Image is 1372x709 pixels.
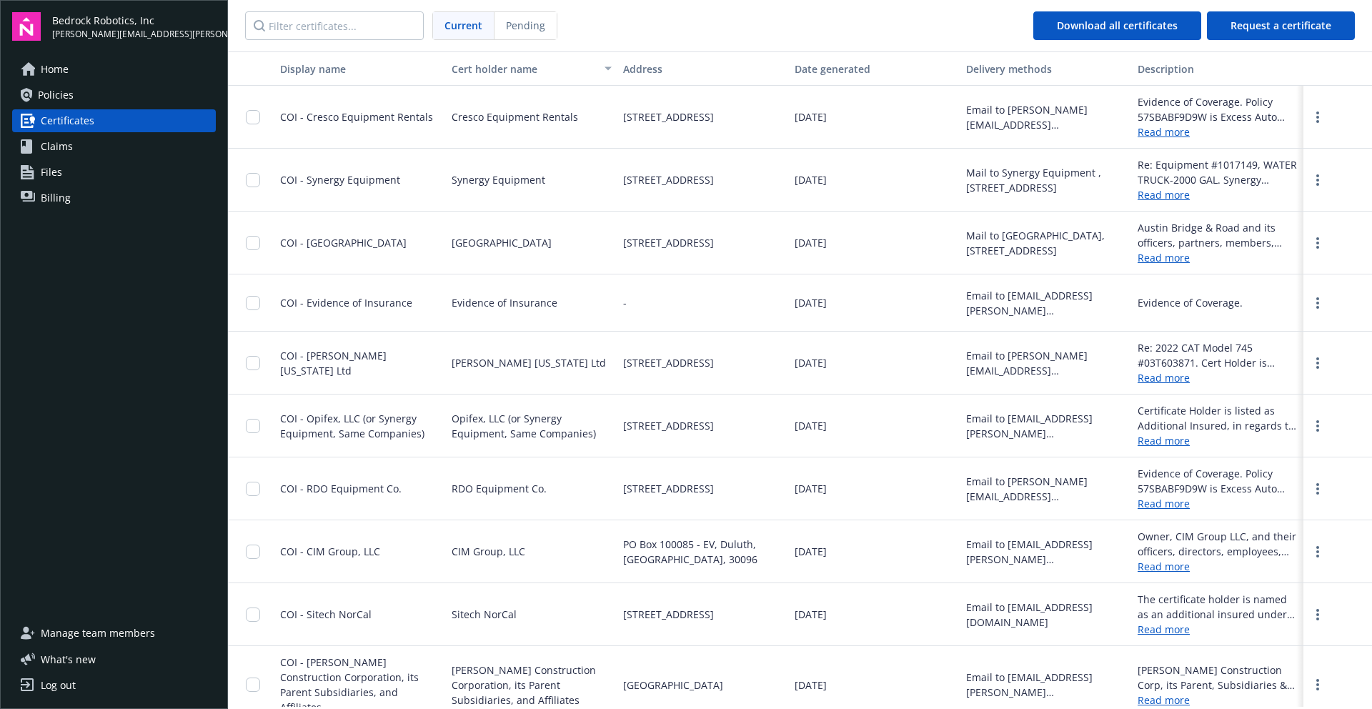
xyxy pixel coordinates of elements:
div: Email to [PERSON_NAME][EMAIL_ADDRESS][PERSON_NAME][DOMAIN_NAME] [966,348,1126,378]
span: COI - Evidence of Insurance [280,296,412,309]
span: [DATE] [795,172,827,187]
span: [STREET_ADDRESS] [623,418,714,433]
button: What's new [12,652,119,667]
button: Address [617,51,789,86]
div: Austin Bridge & Road and its officers, partners, members, managers, agents, employees, affiliates... [1138,220,1298,250]
input: Toggle Row Selected [246,482,260,496]
a: more [1309,676,1326,693]
a: Read more [1138,433,1298,448]
input: Toggle Row Selected [246,678,260,692]
div: Date generated [795,61,955,76]
a: more [1309,543,1326,560]
input: Toggle Row Selected [246,545,260,559]
a: more [1309,417,1326,435]
a: Read more [1138,693,1298,708]
span: COI - CIM Group, LLC [280,545,380,558]
span: Request a certificate [1231,19,1331,32]
div: Email to [EMAIL_ADDRESS][PERSON_NAME][DOMAIN_NAME] [966,288,1126,318]
div: Description [1138,61,1298,76]
span: PO Box 100085 - EV, Duluth, [GEOGRAPHIC_DATA], 30096 [623,537,783,567]
input: Filter certificates... [245,11,424,40]
span: COI - Cresco Equipment Rentals [280,110,433,124]
div: Email to [PERSON_NAME][EMAIL_ADDRESS][PERSON_NAME][DOMAIN_NAME] [966,474,1126,504]
button: Delivery methods [960,51,1132,86]
span: [DATE] [795,295,827,310]
span: [GEOGRAPHIC_DATA] [623,678,723,693]
button: Request a certificate [1207,11,1355,40]
span: [DATE] [795,678,827,693]
div: Email to [EMAIL_ADDRESS][DOMAIN_NAME] [966,600,1126,630]
span: Claims [41,135,73,158]
button: Cert holder name [446,51,617,86]
span: [PERSON_NAME] [US_STATE] Ltd [452,355,606,370]
div: Re: Equipment #1017149, WATER TRUCK-2000 GAL. Synergy Equipment is included as an additional insu... [1138,157,1298,187]
div: Email to [EMAIL_ADDRESS][PERSON_NAME][DOMAIN_NAME] [966,411,1126,441]
span: [DATE] [795,607,827,622]
span: COI - Sitech NorCal [280,608,372,621]
div: Display name [280,61,440,76]
span: [STREET_ADDRESS] [623,481,714,496]
button: Display name [274,51,446,86]
a: more [1309,172,1326,189]
span: COI - [PERSON_NAME] [US_STATE] Ltd [280,349,387,377]
a: more [1309,109,1326,126]
a: more [1309,294,1326,312]
span: Manage team members [41,622,155,645]
button: Date generated [789,51,960,86]
span: [DATE] [795,109,827,124]
a: Certificates [12,109,216,132]
span: COI - [GEOGRAPHIC_DATA] [280,236,407,249]
a: Billing [12,187,216,209]
div: Mail to Synergy Equipment , [STREET_ADDRESS] [966,165,1126,195]
a: Read more [1138,370,1298,385]
span: [DATE] [795,418,827,433]
button: Download all certificates [1033,11,1201,40]
span: [DATE] [795,481,827,496]
a: Read more [1138,559,1298,574]
span: Policies [38,84,74,106]
span: RDO Equipment Co. [452,481,547,496]
span: What ' s new [41,652,96,667]
div: Address [623,61,783,76]
div: Evidence of Coverage. [1138,295,1243,310]
span: [STREET_ADDRESS] [623,607,714,622]
span: Home [41,58,69,81]
a: Home [12,58,216,81]
span: Billing [41,187,71,209]
span: [GEOGRAPHIC_DATA] [452,235,552,250]
span: - [623,295,627,310]
span: Evidence of Insurance [452,295,557,310]
span: Current [444,18,482,33]
span: [DATE] [795,544,827,559]
span: Cresco Equipment Rentals [452,109,578,124]
input: Toggle Row Selected [246,110,260,124]
div: Log out [41,674,76,697]
div: Evidence of Coverage. Policy 57SBABF9D9W is Excess Auto only. Certificate Holder is named as Loss... [1138,466,1298,496]
span: [STREET_ADDRESS] [623,172,714,187]
a: Read more [1138,496,1298,511]
div: Email to [EMAIL_ADDRESS][PERSON_NAME][DOMAIN_NAME] [966,537,1126,567]
a: Read more [1138,622,1298,637]
a: Policies [12,84,216,106]
span: CIM Group, LLC [452,544,525,559]
img: navigator-logo.svg [12,12,41,41]
a: Manage team members [12,622,216,645]
span: COI - Synergy Equipment [280,173,400,187]
input: Toggle Row Selected [246,236,260,250]
div: Email to [EMAIL_ADDRESS][PERSON_NAME][DOMAIN_NAME] [966,670,1126,700]
button: Description [1132,51,1303,86]
span: COI - Opifex, LLC (or Synergy Equipment, Same Companies) [280,412,424,440]
div: Mail to [GEOGRAPHIC_DATA], [STREET_ADDRESS] [966,228,1126,258]
a: Claims [12,135,216,158]
span: Files [41,161,62,184]
button: Bedrock Robotics, Inc[PERSON_NAME][EMAIL_ADDRESS][PERSON_NAME][DOMAIN_NAME] [52,12,216,41]
span: Pending [506,18,545,33]
span: [STREET_ADDRESS] [623,235,714,250]
span: [DATE] [795,355,827,370]
span: COI - RDO Equipment Co. [280,482,402,495]
a: Read more [1138,187,1298,202]
span: Opifex, LLC (or Synergy Equipment, Same Companies) [452,411,612,441]
span: Certificates [41,109,94,132]
div: Evidence of Coverage. Policy 57SBABF9D9W is Excess Auto only. Certificate Holder is named as Loss... [1138,94,1298,124]
div: Owner, CIM Group LLC, and their officers, directors, employees, divisions, subsidiaries, partners... [1138,529,1298,559]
